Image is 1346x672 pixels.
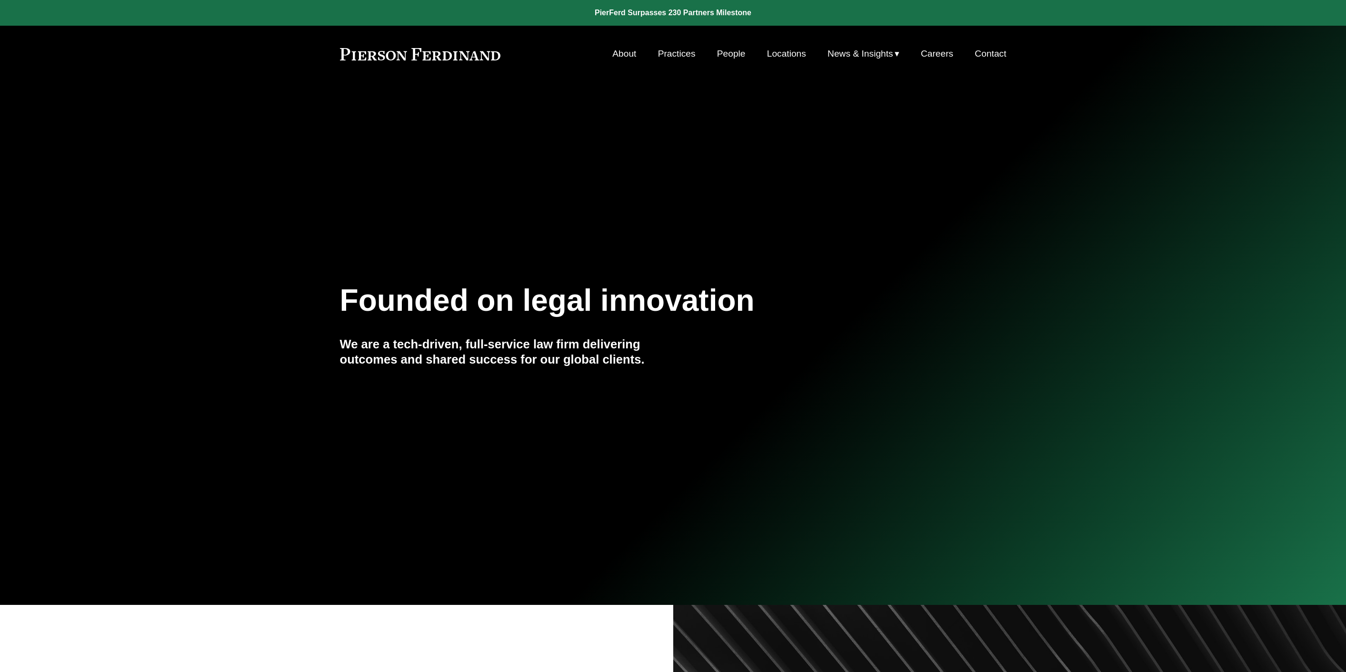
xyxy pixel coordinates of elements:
span: News & Insights [828,46,893,62]
a: Contact [975,45,1006,63]
a: folder dropdown [828,45,899,63]
h1: Founded on legal innovation [340,283,896,318]
a: People [717,45,746,63]
a: About [612,45,636,63]
a: Locations [767,45,806,63]
a: Practices [658,45,696,63]
a: Careers [921,45,953,63]
h4: We are a tech-driven, full-service law firm delivering outcomes and shared success for our global... [340,336,673,367]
